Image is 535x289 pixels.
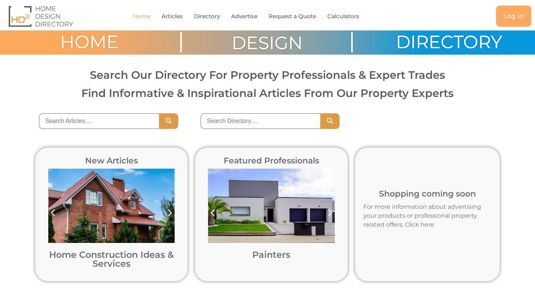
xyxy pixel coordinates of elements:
[162,205,178,221] div: Next
[39,113,159,129] input: Search Articles....
[13,69,522,80] h2: Search Our Directory For Property Professionals & Expert Trades
[503,13,524,19] span: Log in
[194,8,220,25] a: Directory
[201,113,321,129] input: Search Directory....
[322,205,338,221] div: Next
[204,205,221,221] div: Previous
[109,8,399,25] nav: Menu
[45,157,178,165] h2: New Articles
[496,6,531,27] a: Log in
[133,8,150,25] a: Home
[252,249,290,260] a: Painters
[327,8,359,25] a: Calculators
[49,249,174,269] a: Home Construction Ideas & Services
[159,113,178,129] button: Search
[204,157,338,165] h2: Featured Professionals
[231,8,257,25] a: Advertise
[13,88,522,98] h3: Find Informative & Inspirational Articles From Our Property Experts
[162,8,183,25] a: Articles
[269,8,316,25] a: Request a Quote
[320,113,340,129] button: Search
[45,205,61,221] div: Previous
